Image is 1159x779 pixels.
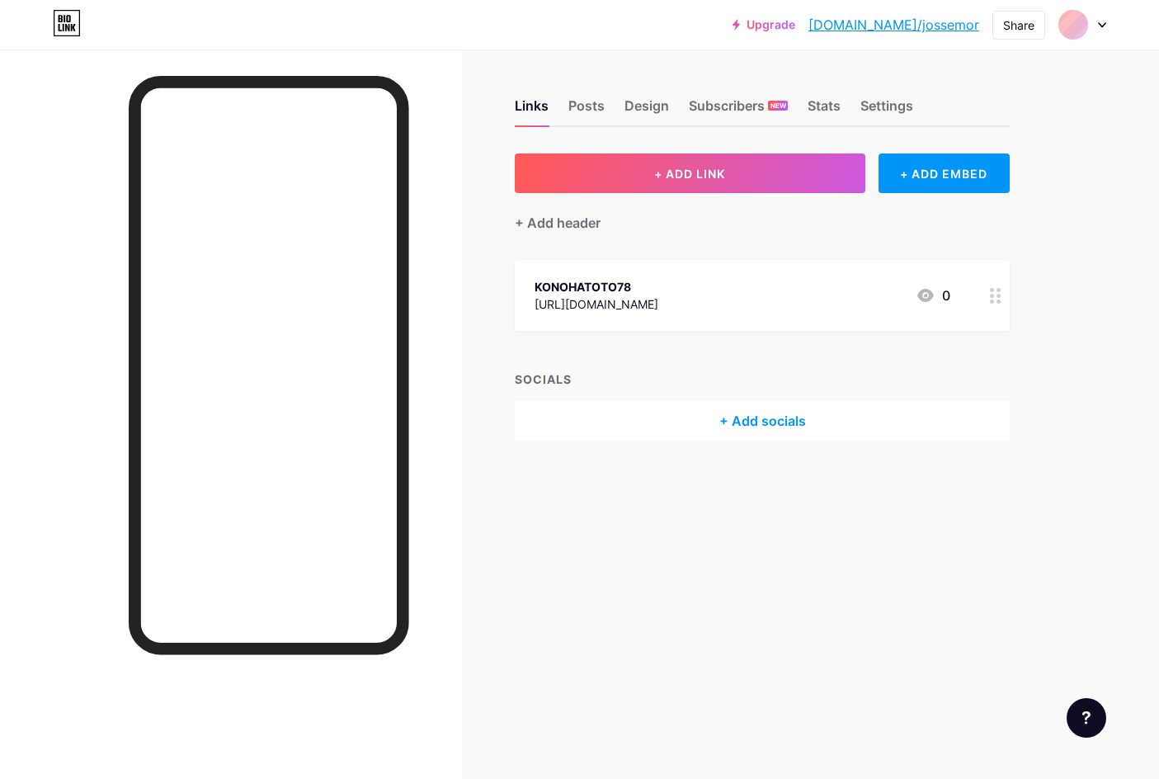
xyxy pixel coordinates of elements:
button: + ADD LINK [515,153,865,193]
span: + ADD LINK [654,167,725,181]
a: Upgrade [733,18,795,31]
div: Subscribers [689,96,788,125]
div: 0 [916,286,950,305]
div: + Add socials [515,401,1010,441]
div: Share [1003,17,1034,34]
div: Settings [860,96,913,125]
div: SOCIALS [515,371,1010,388]
div: KONOHATOTO78 [535,278,658,295]
div: + Add header [515,213,601,233]
div: [URL][DOMAIN_NAME] [535,295,658,313]
a: [DOMAIN_NAME]/jossemor [808,15,979,35]
div: Design [624,96,669,125]
div: Posts [568,96,605,125]
span: NEW [770,101,786,111]
div: Stats [808,96,841,125]
div: Links [515,96,549,125]
div: + ADD EMBED [879,153,1010,193]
